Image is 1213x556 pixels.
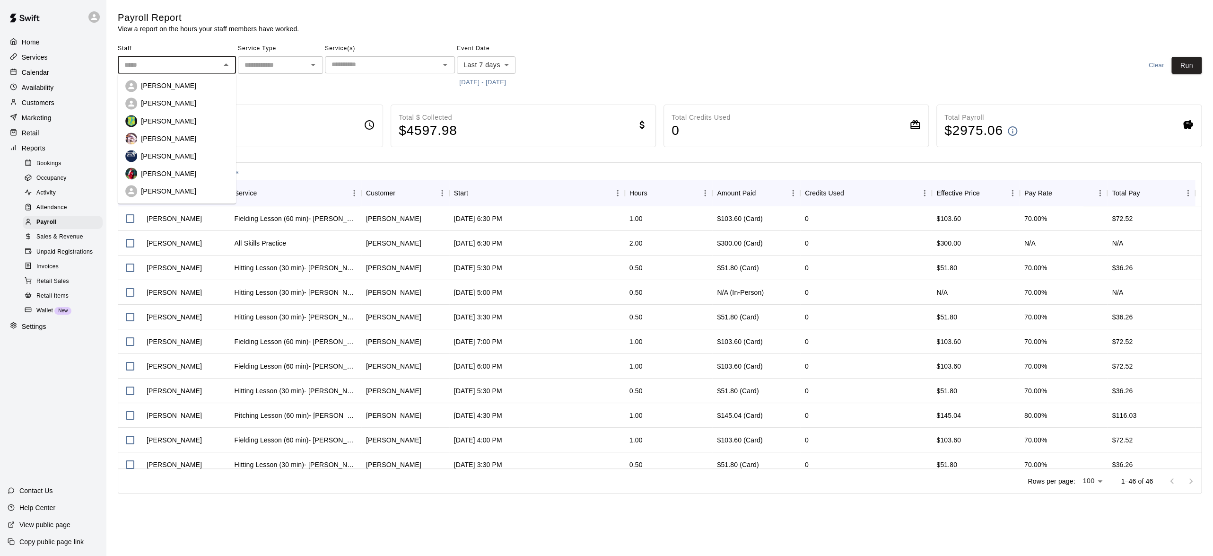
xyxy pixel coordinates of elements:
button: Sort [1052,186,1065,200]
div: N/A (In-Person) [717,288,764,297]
p: Availability [22,83,54,92]
div: $72.52 [1112,362,1133,371]
div: 70.00% [1024,435,1047,445]
div: Effective Price [936,180,979,206]
div: $51.80 [932,256,1020,280]
div: Unpaid Registrations [23,246,103,259]
div: Retail [8,126,99,140]
div: 1.00 [629,411,643,420]
button: Close [219,58,233,71]
div: Sep 8, 2025, 3:30 PM [454,460,502,469]
div: Sep 9, 2025, 5:00 PM [454,288,502,297]
a: Retail Sales [23,274,106,289]
h4: $ 2975.06 [944,123,1003,139]
div: Service [230,180,361,206]
p: Total Payroll [944,113,1018,123]
a: Payroll [23,215,106,230]
div: 1.00 [629,362,643,371]
p: Marketing [22,113,52,123]
div: Mark Dawsey [366,288,421,297]
span: Service(s) [325,41,455,56]
div: N/A [1112,288,1123,297]
div: 70.00% [1024,263,1047,273]
div: Start [454,180,468,206]
div: Wesley Williams [366,386,421,396]
p: [PERSON_NAME] [141,116,196,126]
div: Eric Opelski [147,337,202,346]
div: Sep 9, 2025, 3:30 PM [454,312,502,322]
div: $51.80 (Card) [717,312,759,322]
div: Pitching Lesson (60 min)- Kyle Bunn [235,411,357,420]
div: 70.00% [1024,214,1047,223]
div: $300.00 [932,231,1020,256]
div: Retail Sales [23,275,103,288]
div: Sep 8, 2025, 5:30 PM [454,386,502,396]
div: Sep 8, 2025, 4:30 PM [454,411,502,420]
div: Amount Paid [712,180,800,206]
p: [PERSON_NAME] [141,186,196,196]
a: Reports [8,141,99,155]
p: Calendar [22,68,49,77]
div: 0.50 [629,386,643,396]
div: Bookings [23,157,103,170]
button: Sort [395,186,409,200]
div: All Skills Practice [235,238,286,248]
div: Calendar [8,65,99,79]
div: 1.00 [629,435,643,445]
p: Reports [22,143,45,153]
span: Unpaid Registrations [36,247,93,257]
div: Customer [361,180,449,206]
span: Staff [118,41,236,56]
div: Effective Price [932,180,1020,206]
button: Sort [980,186,993,200]
button: Sort [468,186,481,200]
div: WalletNew [23,304,103,318]
p: Copy public page link [19,537,84,547]
span: Activity [36,188,56,198]
a: Bookings [23,156,106,171]
p: View a report on the hours your staff members have worked. [118,24,299,34]
button: Open [438,58,452,71]
div: N/A [1112,238,1123,248]
p: 1–46 of 46 [1121,477,1153,486]
div: Pay Rate [1020,180,1108,206]
a: Customers [8,96,99,110]
div: Start [449,180,625,206]
div: Eric Opelski [147,362,202,371]
h5: Payroll Report [118,11,299,24]
p: Customers [22,98,54,107]
div: Rachel Kunz [366,460,421,469]
div: $103.60 [932,329,1020,354]
div: 1.00 [629,214,643,223]
div: Eric Opelski [147,263,202,273]
div: $103.60 (Card) [717,214,762,223]
button: Menu [1093,186,1107,200]
a: WalletNew [23,303,106,318]
p: [PERSON_NAME] [141,169,196,178]
div: Eric Opelski [147,288,202,297]
div: Eric Opelski [147,460,202,469]
div: Sep 8, 2025, 7:00 PM [454,337,502,346]
span: Wallet [36,306,53,316]
p: Rows per page: [1028,477,1075,486]
div: $36.26 [1112,263,1133,273]
div: $103.60 (Card) [717,362,762,371]
div: 0.50 [629,288,643,297]
a: Services [8,50,99,64]
div: Sep 9, 2025, 6:30 PM [454,214,502,223]
div: Hours [625,180,713,206]
button: Menu [435,186,449,200]
div: $103.60 [932,354,1020,379]
div: 70.00% [1024,288,1047,297]
a: Sales & Revenue [23,230,106,245]
div: Charlie Greene [366,312,421,322]
span: Occupancy [36,174,67,183]
div: Occupancy [23,172,103,185]
button: Menu [786,186,800,200]
div: Sep 8, 2025, 4:00 PM [454,435,502,445]
div: $103.60 (Card) [717,435,762,445]
div: Service [235,180,257,206]
div: Jeremy Hardwick [366,214,421,223]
